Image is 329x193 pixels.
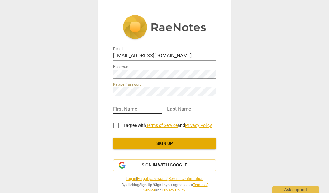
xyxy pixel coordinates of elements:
a: Log in [126,176,136,181]
span: I agree with and [124,123,212,128]
span: Sign in with Google [142,162,187,168]
a: Terms of Service [143,183,208,192]
a: Forgot password? [137,176,168,181]
a: Terms of Service [146,123,178,128]
span: | | [113,176,216,181]
button: Sign in with Google [113,159,216,171]
label: Password [113,65,130,69]
div: Ask support [272,186,319,193]
span: By clicking / you agree to our and . [113,182,216,193]
label: Retype Password [113,83,142,87]
span: Sign up [118,141,211,147]
a: Resend confirmation [169,176,203,181]
label: E-mail [113,47,123,51]
a: Privacy Policy [162,188,185,192]
b: Sign In [154,183,166,187]
img: 5ac2273c67554f335776073100b6d88f.svg [123,15,206,41]
b: Sign Up [139,183,152,187]
button: Sign up [113,138,216,149]
a: Privacy Policy [185,123,212,128]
